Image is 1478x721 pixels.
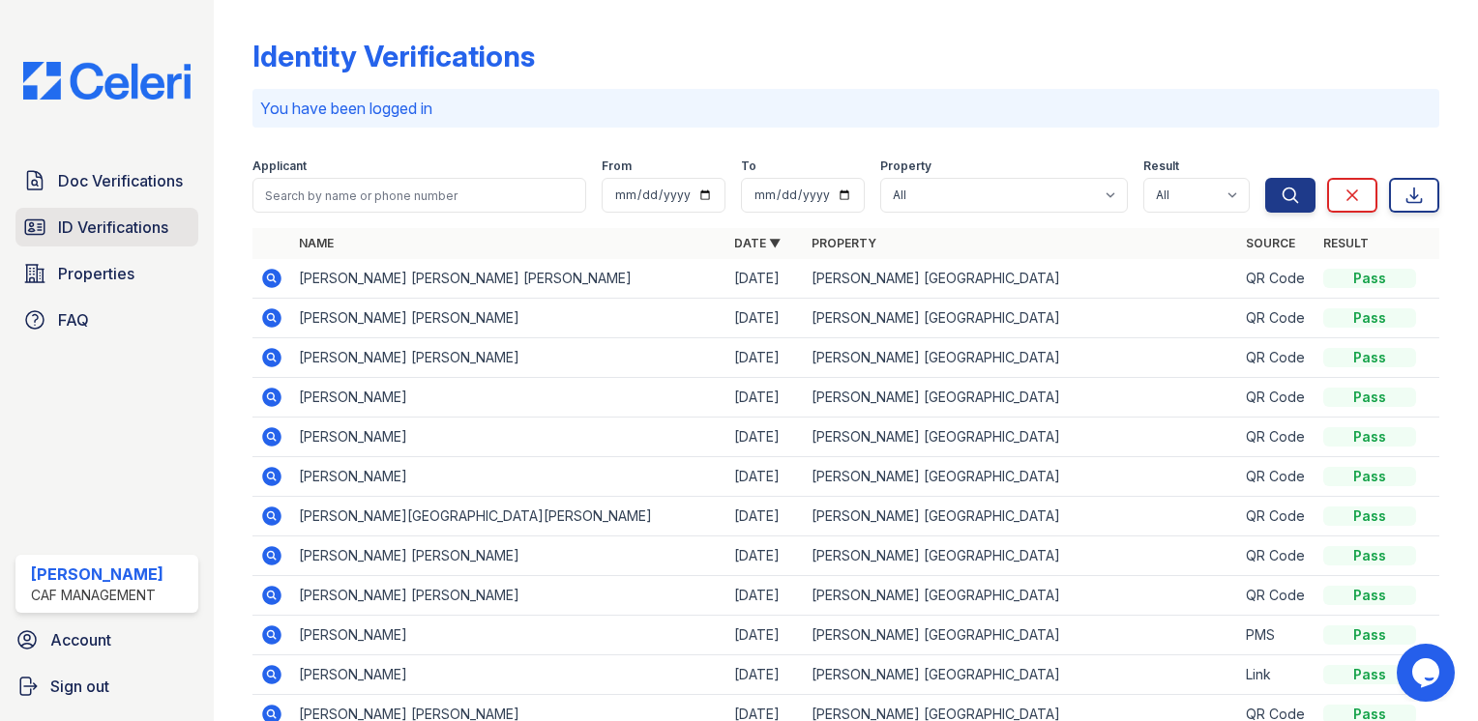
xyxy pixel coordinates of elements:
[726,338,804,378] td: [DATE]
[291,338,725,378] td: [PERSON_NAME] [PERSON_NAME]
[1143,159,1179,174] label: Result
[58,262,134,285] span: Properties
[31,586,163,605] div: CAF Management
[804,418,1238,457] td: [PERSON_NAME] [GEOGRAPHIC_DATA]
[1323,546,1416,565] div: Pass
[1323,467,1416,486] div: Pass
[602,159,632,174] label: From
[726,259,804,299] td: [DATE]
[734,236,781,250] a: Date ▼
[291,259,725,299] td: [PERSON_NAME] [PERSON_NAME] [PERSON_NAME]
[1323,348,1416,367] div: Pass
[252,39,535,73] div: Identity Verifications
[291,457,725,497] td: [PERSON_NAME]
[1238,576,1315,616] td: QR Code
[291,536,725,576] td: [PERSON_NAME] [PERSON_NAME]
[1238,536,1315,576] td: QR Code
[804,259,1238,299] td: [PERSON_NAME] [GEOGRAPHIC_DATA]
[252,159,307,174] label: Applicant
[15,208,198,246] a: ID Verifications
[726,576,804,616] td: [DATE]
[726,378,804,418] td: [DATE]
[726,299,804,338] td: [DATE]
[50,675,109,698] span: Sign out
[15,161,198,200] a: Doc Verifications
[1323,586,1416,605] div: Pass
[1238,378,1315,418] td: QR Code
[50,628,111,651] span: Account
[1323,665,1416,684] div: Pass
[1238,338,1315,378] td: QR Code
[291,378,725,418] td: [PERSON_NAME]
[741,159,756,174] label: To
[291,576,725,616] td: [PERSON_NAME] [PERSON_NAME]
[291,497,725,536] td: [PERSON_NAME][GEOGRAPHIC_DATA][PERSON_NAME]
[1323,388,1416,407] div: Pass
[8,62,206,100] img: CE_Logo_Blue-a8612792a0a2168367f1c8372b55b34899dd931a85d93a1a3d3e32e68fde9ad4.png
[1397,644,1459,702] iframe: chat widget
[1238,457,1315,497] td: QR Code
[804,536,1238,576] td: [PERSON_NAME] [GEOGRAPHIC_DATA]
[1323,269,1416,288] div: Pass
[8,620,206,659] a: Account
[1323,308,1416,328] div: Pass
[1238,497,1315,536] td: QR Code
[252,178,586,213] input: Search by name or phone number
[804,616,1238,655] td: [PERSON_NAME] [GEOGRAPHIC_DATA]
[15,254,198,293] a: Properties
[291,418,725,457] td: [PERSON_NAME]
[726,536,804,576] td: [DATE]
[1238,299,1315,338] td: QR Code
[1323,427,1416,447] div: Pass
[804,338,1238,378] td: [PERSON_NAME] [GEOGRAPHIC_DATA]
[1238,655,1315,695] td: Link
[804,655,1238,695] td: [PERSON_NAME] [GEOGRAPHIC_DATA]
[8,667,206,706] a: Sign out
[804,457,1238,497] td: [PERSON_NAME] [GEOGRAPHIC_DATA]
[726,616,804,655] td: [DATE]
[726,655,804,695] td: [DATE]
[15,301,198,339] a: FAQ
[291,299,725,338] td: [PERSON_NAME] [PERSON_NAME]
[1238,259,1315,299] td: QR Code
[726,457,804,497] td: [DATE]
[804,299,1238,338] td: [PERSON_NAME] [GEOGRAPHIC_DATA]
[58,308,89,332] span: FAQ
[58,169,183,192] span: Doc Verifications
[726,497,804,536] td: [DATE]
[804,378,1238,418] td: [PERSON_NAME] [GEOGRAPHIC_DATA]
[812,236,876,250] a: Property
[299,236,334,250] a: Name
[31,562,163,586] div: [PERSON_NAME]
[260,97,1432,120] p: You have been logged in
[804,497,1238,536] td: [PERSON_NAME] [GEOGRAPHIC_DATA]
[1323,236,1369,250] a: Result
[804,576,1238,616] td: [PERSON_NAME] [GEOGRAPHIC_DATA]
[1323,625,1416,645] div: Pass
[1238,616,1315,655] td: PMS
[1238,418,1315,457] td: QR Code
[726,418,804,457] td: [DATE]
[291,655,725,695] td: [PERSON_NAME]
[1323,506,1416,526] div: Pass
[1246,236,1295,250] a: Source
[880,159,931,174] label: Property
[291,616,725,655] td: [PERSON_NAME]
[58,216,168,239] span: ID Verifications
